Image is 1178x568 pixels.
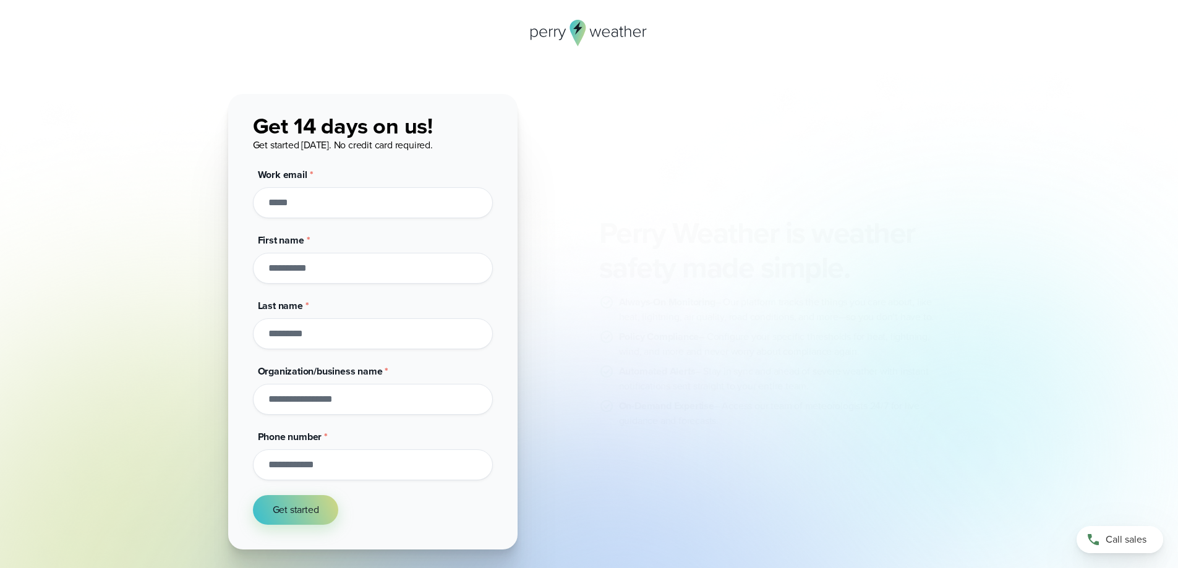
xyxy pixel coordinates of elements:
span: Get 14 days on us! [253,109,433,142]
span: Organization/business name [258,364,383,378]
a: Call sales [1077,526,1163,553]
span: Phone number [258,430,322,444]
span: Work email [258,167,307,182]
span: Get started [DATE]. No credit card required. [253,138,433,152]
span: Last name [258,299,303,313]
button: Get started [253,495,339,525]
span: First name [258,233,304,247]
span: Get started [273,502,319,517]
span: Call sales [1106,532,1146,547]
